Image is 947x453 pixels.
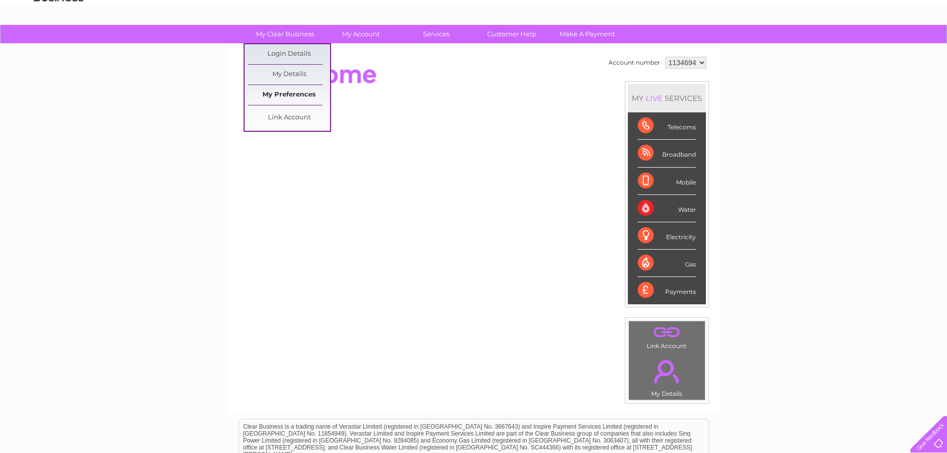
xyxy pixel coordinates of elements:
a: Contact [881,42,905,50]
a: My Account [320,25,402,43]
a: 0333 014 3131 [760,5,828,17]
td: Link Account [628,321,705,352]
div: Payments [638,277,696,304]
a: Log out [914,42,938,50]
a: My Preferences [248,85,330,105]
a: Link Account [248,108,330,128]
a: Make A Payment [546,25,628,43]
a: . [631,354,702,389]
td: My Details [628,352,705,400]
div: Broadband [638,140,696,167]
a: Blog [861,42,875,50]
a: Services [395,25,477,43]
div: MY SERVICES [628,84,706,112]
img: logo.png [33,26,84,56]
div: Clear Business is a trading name of Verastar Limited (registered in [GEOGRAPHIC_DATA] No. 3667643... [239,5,709,48]
div: Water [638,195,696,222]
td: Account number [606,54,663,71]
div: LIVE [644,93,665,103]
a: My Details [248,65,330,85]
a: Water [772,42,791,50]
div: Mobile [638,168,696,195]
a: Telecoms [825,42,855,50]
a: Login Details [248,44,330,64]
a: My Clear Business [244,25,326,43]
div: Electricity [638,222,696,250]
a: Energy [797,42,819,50]
div: Gas [638,250,696,277]
a: Customer Help [471,25,553,43]
a: . [631,324,702,341]
div: Telecoms [638,112,696,140]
